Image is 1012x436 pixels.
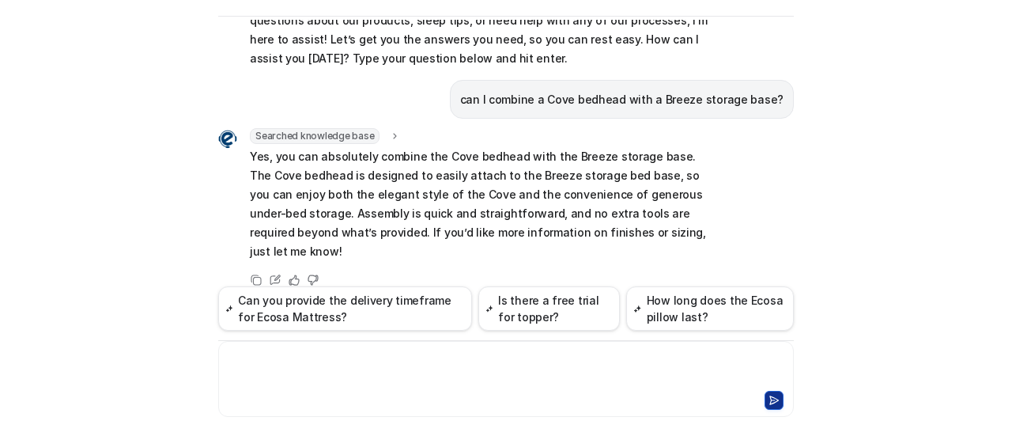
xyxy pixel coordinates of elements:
[250,147,712,261] p: Yes, you can absolutely combine the Cove bedhead with the Breeze storage base. The Cove bedhead i...
[218,130,237,149] img: Widget
[460,90,784,109] p: can I combine a Cove bedhead with a Breeze storage base?
[478,286,620,331] button: Is there a free trial for topper?
[626,286,794,331] button: How long does the Ecosa pillow last?
[218,286,472,331] button: Can you provide the delivery timeframe for Ecosa Mattress?
[250,128,379,144] span: Searched knowledge base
